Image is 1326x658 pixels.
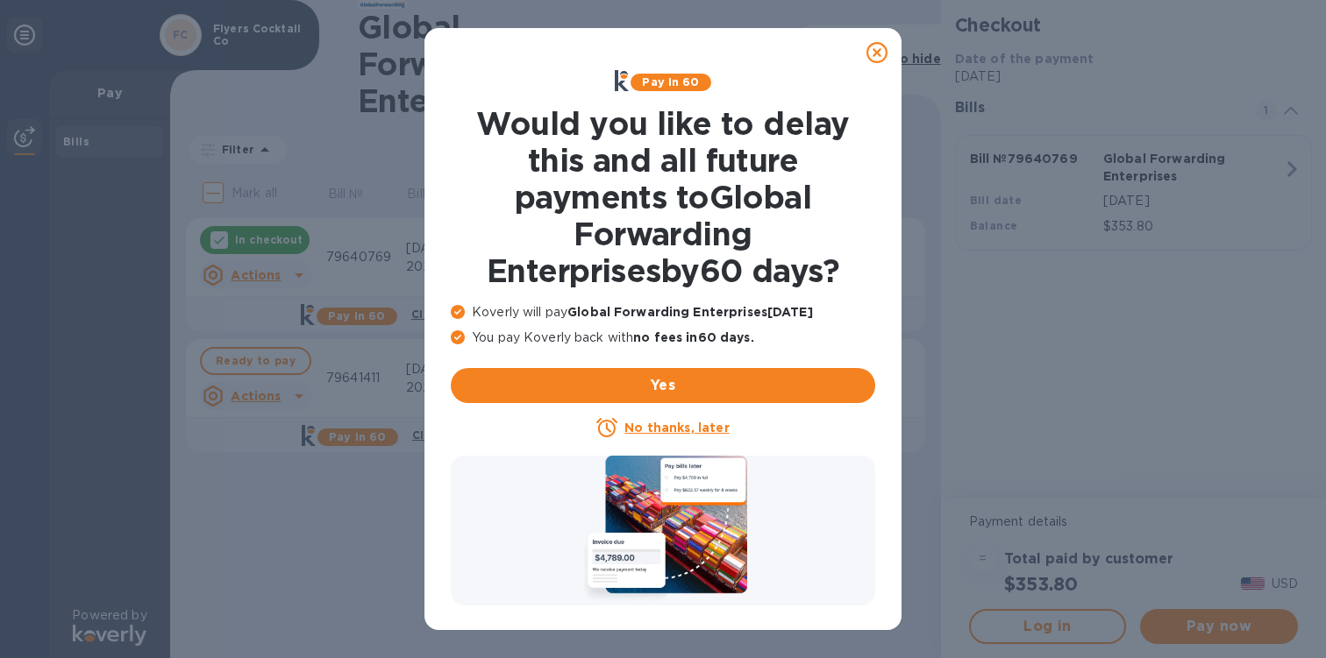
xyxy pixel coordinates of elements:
[451,105,875,289] h1: Would you like to delay this and all future payments to Global Forwarding Enterprises by 60 days ?
[567,305,813,319] b: Global Forwarding Enterprises [DATE]
[451,303,875,322] p: Koverly will pay
[642,75,699,88] b: Pay in 60
[624,421,729,435] u: No thanks, later
[465,375,861,396] span: Yes
[451,329,875,347] p: You pay Koverly back with
[633,330,753,344] b: no fees in 60 days .
[451,368,875,403] button: Yes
